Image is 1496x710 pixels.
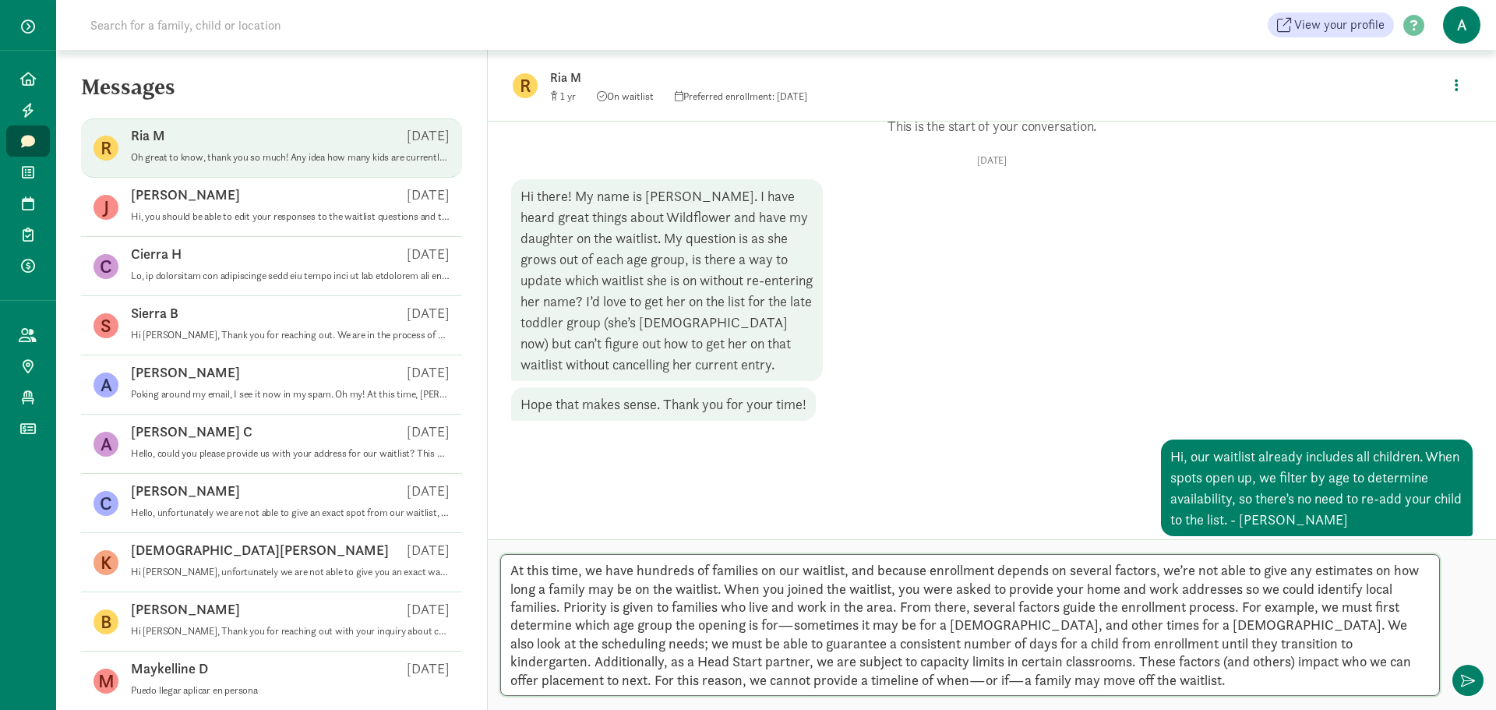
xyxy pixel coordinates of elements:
[131,388,450,401] p: Poking around my email, I see it now in my spam. Oh my! At this time, [PERSON_NAME]'s Dad -- my f...
[93,195,118,220] figure: J
[550,67,1041,89] p: Ria M
[407,245,450,263] p: [DATE]
[131,210,450,223] p: Hi, you should be able to edit your responses to the waitlist questions and that is where you can...
[597,90,654,103] span: On waitlist
[407,185,450,204] p: [DATE]
[407,304,450,323] p: [DATE]
[131,482,240,500] p: [PERSON_NAME]
[1294,16,1385,34] span: View your profile
[511,179,823,381] div: Hi there! My name is [PERSON_NAME]. I have heard great things about Wildflower and have my daught...
[1443,6,1480,44] span: A
[131,566,450,578] p: Hi [PERSON_NAME], unfortunately we are not able to give you an exact wait time. We do move ups ev...
[131,363,240,382] p: [PERSON_NAME]
[511,387,816,421] div: Hope that makes sense. Thank you for your time!
[511,154,1473,167] p: [DATE]
[131,684,450,697] p: Puedo llegar aplicar en persona
[93,669,118,694] figure: M
[407,422,450,441] p: [DATE]
[131,507,450,519] p: Hello, unfortunately we are not able to give an exact spot from our waitlist, as there are many f...
[93,373,118,397] figure: A
[131,329,450,341] p: Hi [PERSON_NAME], Thank you for reaching out. We are in the process of determining any open spots...
[93,254,118,279] figure: C
[131,600,240,619] p: [PERSON_NAME]
[407,363,450,382] p: [DATE]
[131,422,252,441] p: [PERSON_NAME] C
[131,270,450,282] p: Lo, ip dolorsitam con adipiscinge sedd eiu tempo inci ut lab etdolorem ali eni adminimveni qu nos...
[131,659,208,678] p: Maykelline D
[407,600,450,619] p: [DATE]
[131,151,450,164] p: Oh great to know, thank you so much! Any idea how many kids are currently on the list or how long...
[131,245,182,263] p: Cierra H
[93,609,118,634] figure: B
[513,73,538,98] figure: R
[560,90,576,103] span: 1
[131,541,389,560] p: [DEMOGRAPHIC_DATA][PERSON_NAME]
[93,136,118,161] figure: R
[131,126,165,145] p: Ria M
[1268,12,1394,37] a: View your profile
[407,482,450,500] p: [DATE]
[81,9,518,41] input: Search for a family, child or location
[407,541,450,560] p: [DATE]
[93,550,118,575] figure: K
[56,75,487,112] h5: Messages
[131,304,178,323] p: Sierra B
[93,491,118,516] figure: C
[93,313,118,338] figure: S
[131,447,450,460] p: Hello, could you please provide us with your address for our waitlist? This helps us determine if...
[511,117,1473,136] p: This is the start of your conversation.
[131,185,240,204] p: [PERSON_NAME]
[675,90,807,103] span: Preferred enrollment: [DATE]
[407,126,450,145] p: [DATE]
[407,659,450,678] p: [DATE]
[93,432,118,457] figure: A
[1161,440,1473,536] div: Hi, our waitlist already includes all children. When spots open up, we filter by age to determine...
[131,625,450,638] p: Hi [PERSON_NAME], Thank you for reaching out with your inquiry about care for [PERSON_NAME]. We a...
